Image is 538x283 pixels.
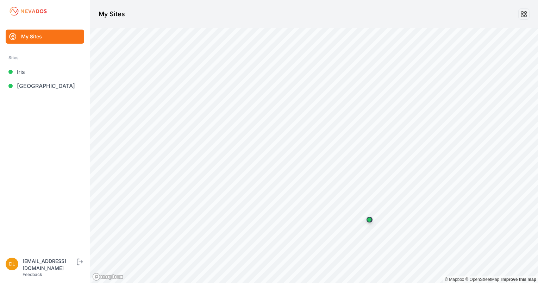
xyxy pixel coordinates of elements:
[501,277,536,282] a: Map feedback
[445,277,464,282] a: Mapbox
[23,258,75,272] div: [EMAIL_ADDRESS][DOMAIN_NAME]
[23,272,42,277] a: Feedback
[90,28,538,283] canvas: Map
[6,65,84,79] a: Iris
[362,213,376,227] div: Map marker
[6,30,84,44] a: My Sites
[465,277,499,282] a: OpenStreetMap
[8,54,81,62] div: Sites
[99,9,125,19] h1: My Sites
[8,6,48,17] img: Nevados
[6,79,84,93] a: [GEOGRAPHIC_DATA]
[92,273,123,281] a: Mapbox logo
[6,258,18,270] img: dlay@prim.com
